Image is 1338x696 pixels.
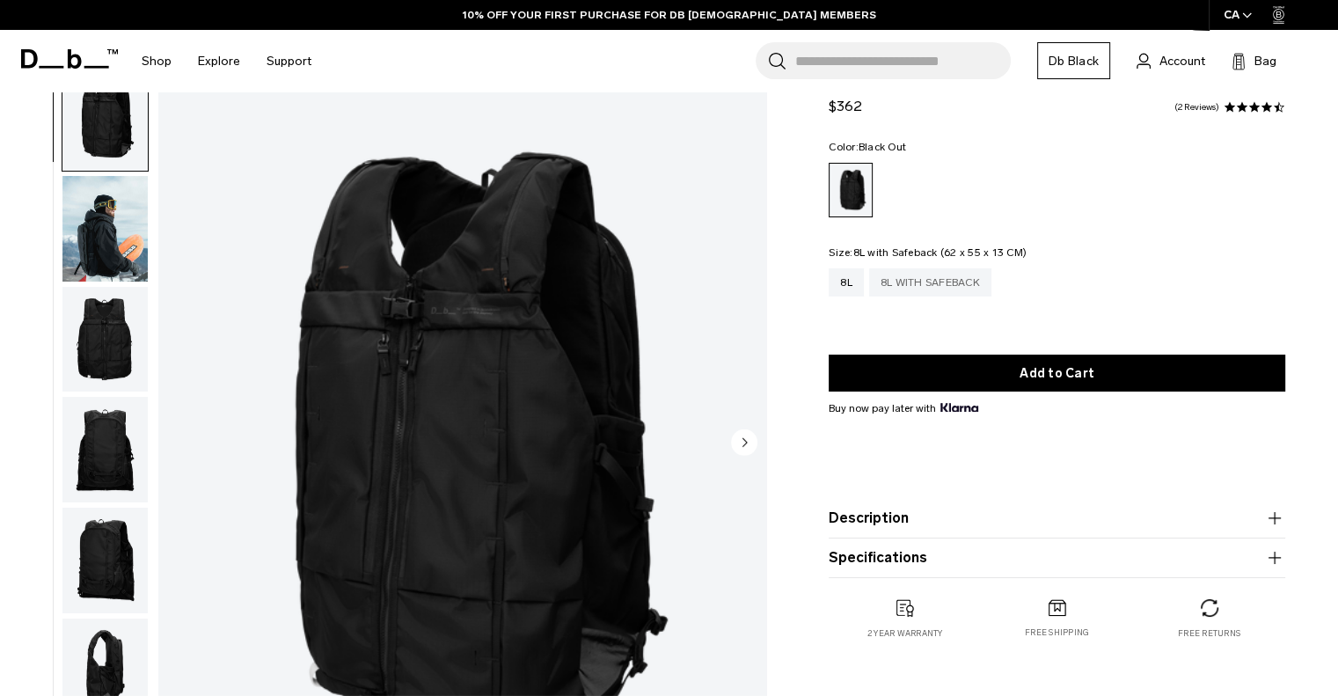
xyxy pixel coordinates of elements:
img: Snow Pro Vest 8L [62,287,148,392]
span: 8L with Safeback (62 x 55 x 13 CM) [852,246,1027,259]
button: Snow Pro Vest 8L [62,507,149,614]
span: Account [1159,52,1205,70]
span: $362 [829,98,862,114]
a: Support [267,30,311,92]
button: Description [829,508,1285,529]
nav: Main Navigation [128,30,325,92]
img: Snow Pro Vest 8L [62,508,148,613]
img: Snow Pro Vest 8L [62,397,148,502]
a: Black Out [829,163,873,217]
a: 10% OFF YOUR FIRST PURCHASE FOR DB [DEMOGRAPHIC_DATA] MEMBERS [463,7,876,23]
span: Bag [1254,52,1276,70]
a: Explore [198,30,240,92]
a: Db Black [1037,42,1110,79]
button: Specifications [829,547,1285,568]
a: Account [1137,50,1205,71]
button: Snow Pro Vest 8L [62,175,149,282]
legend: Size: [829,247,1027,258]
span: Black Out [859,141,906,153]
button: Snow Pro Vest 8L [62,64,149,172]
button: Add to Cart [829,355,1285,392]
p: Free shipping [1025,626,1089,639]
a: 2 reviews [1174,103,1219,112]
p: 2 year warranty [867,627,943,640]
p: Free returns [1178,627,1240,640]
a: 8L [829,268,864,297]
button: Next slide [731,429,757,458]
a: Shop [142,30,172,92]
img: Snow Pro Vest 8L [62,65,148,171]
button: Snow Pro Vest 8L [62,396,149,503]
img: {"height" => 20, "alt" => "Klarna"} [940,403,978,412]
span: Buy now pay later with [829,400,978,416]
button: Snow Pro Vest 8L [62,286,149,393]
button: Bag [1232,50,1276,71]
legend: Color: [829,142,906,152]
img: Snow Pro Vest 8L [62,176,148,282]
a: 8L with Safeback [869,268,991,297]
